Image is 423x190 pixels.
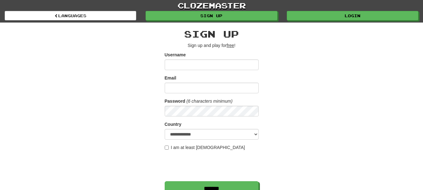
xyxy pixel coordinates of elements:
a: Sign up [146,11,277,20]
iframe: reCAPTCHA [165,154,260,178]
label: Email [165,75,176,81]
label: I am at least [DEMOGRAPHIC_DATA] [165,144,245,151]
a: Languages [5,11,136,20]
input: I am at least [DEMOGRAPHIC_DATA] [165,146,169,150]
label: Password [165,98,185,104]
h2: Sign up [165,29,259,39]
a: Login [287,11,418,20]
em: (6 characters minimum) [187,99,233,104]
label: Country [165,121,182,127]
p: Sign up and play for ! [165,42,259,49]
label: Username [165,52,186,58]
u: free [227,43,234,48]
